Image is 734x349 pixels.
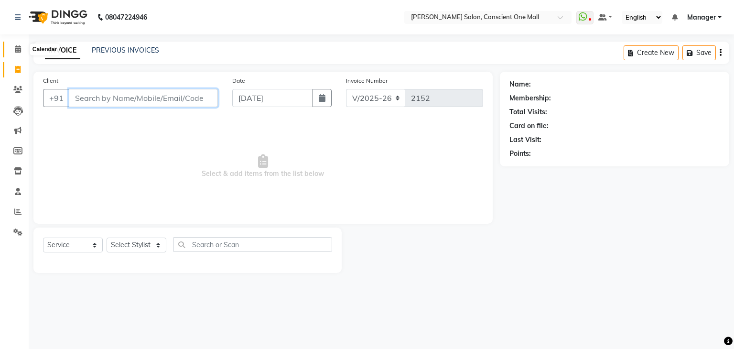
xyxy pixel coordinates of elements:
div: Points: [509,149,531,159]
div: Calendar [30,44,59,55]
b: 08047224946 [105,4,147,31]
button: +91 [43,89,70,107]
div: Membership: [509,93,551,103]
div: Last Visit: [509,135,541,145]
a: PREVIOUS INVOICES [92,46,159,55]
span: Manager [687,12,716,22]
label: Date [232,76,245,85]
img: logo [24,4,90,31]
input: Search by Name/Mobile/Email/Code [69,89,218,107]
span: Select & add items from the list below [43,119,483,214]
div: Name: [509,79,531,89]
div: Card on file: [509,121,549,131]
label: Invoice Number [346,76,388,85]
button: Create New [624,45,679,60]
div: Total Visits: [509,107,547,117]
label: Client [43,76,58,85]
input: Search or Scan [173,237,332,252]
button: Save [682,45,716,60]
